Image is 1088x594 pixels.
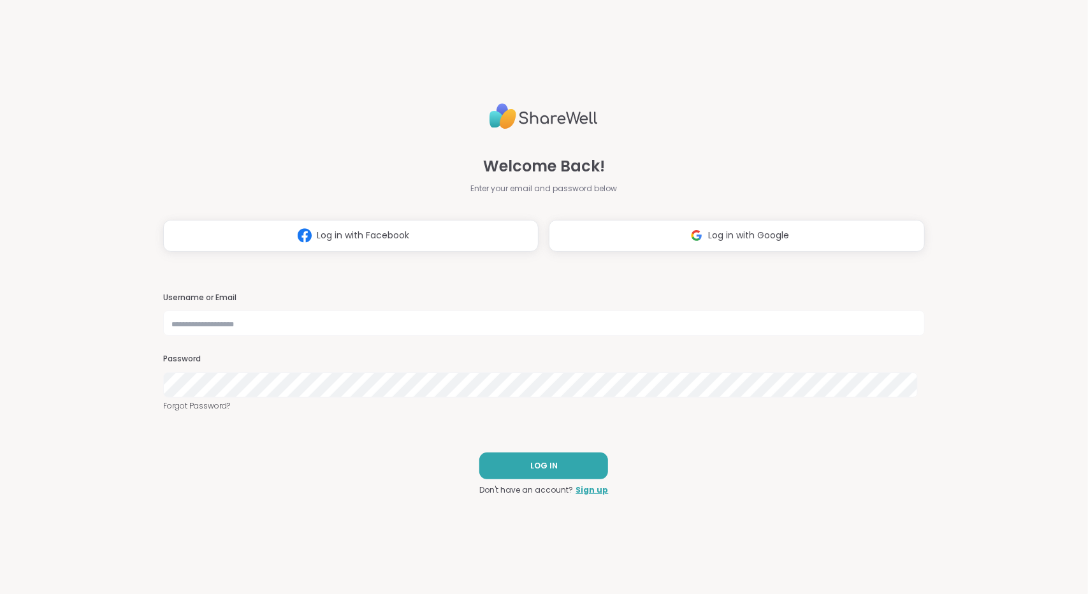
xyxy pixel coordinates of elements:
span: Log in with Facebook [317,229,409,242]
img: ShareWell Logo [490,98,598,134]
span: LOG IN [530,460,558,472]
img: ShareWell Logomark [293,224,317,247]
button: LOG IN [479,453,608,479]
h3: Password [163,354,925,365]
img: ShareWell Logomark [685,224,709,247]
button: Log in with Facebook [163,220,539,252]
button: Log in with Google [549,220,924,252]
span: Welcome Back! [483,155,605,178]
span: Log in with Google [709,229,790,242]
h3: Username or Email [163,293,925,303]
span: Enter your email and password below [470,183,617,194]
a: Sign up [576,484,608,496]
span: Don't have an account? [479,484,573,496]
a: Forgot Password? [163,400,925,412]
